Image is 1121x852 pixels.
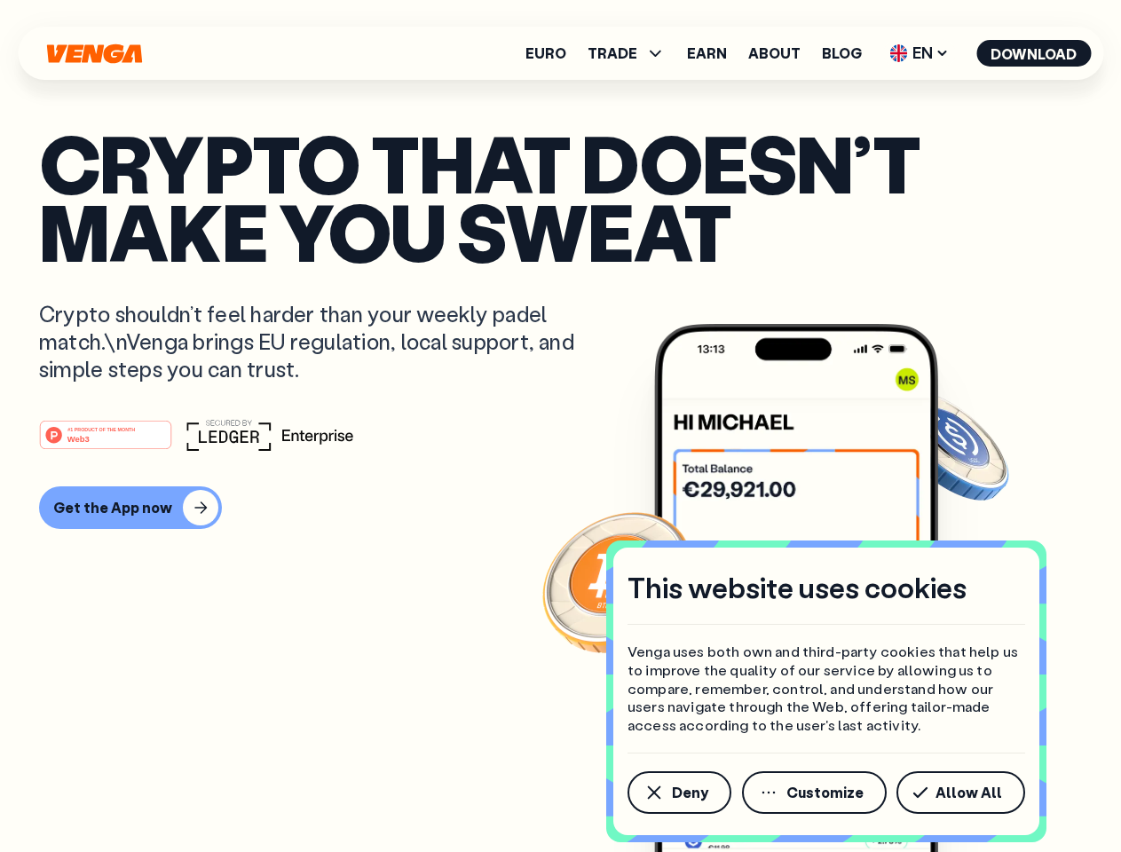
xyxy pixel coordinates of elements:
button: Allow All [896,771,1025,814]
svg: Home [44,43,144,64]
span: Deny [672,785,708,800]
button: Deny [628,771,731,814]
button: Customize [742,771,887,814]
h4: This website uses cookies [628,569,967,606]
a: Earn [687,46,727,60]
img: USDC coin [885,382,1013,509]
span: TRADE [588,46,637,60]
p: Crypto that doesn’t make you sweat [39,129,1082,264]
a: Euro [525,46,566,60]
span: EN [883,39,955,67]
span: TRADE [588,43,666,64]
a: #1 PRODUCT OF THE MONTHWeb3 [39,430,172,454]
tspan: #1 PRODUCT OF THE MONTH [67,426,135,431]
span: Customize [786,785,864,800]
button: Download [976,40,1091,67]
a: About [748,46,801,60]
a: Blog [822,46,862,60]
div: Get the App now [53,499,172,517]
a: Get the App now [39,486,1082,529]
p: Crypto shouldn’t feel harder than your weekly padel match.\nVenga brings EU regulation, local sup... [39,300,600,383]
img: flag-uk [889,44,907,62]
span: Allow All [935,785,1002,800]
p: Venga uses both own and third-party cookies that help us to improve the quality of our service by... [628,643,1025,735]
img: Bitcoin [539,501,699,661]
tspan: Web3 [67,433,90,443]
button: Get the App now [39,486,222,529]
